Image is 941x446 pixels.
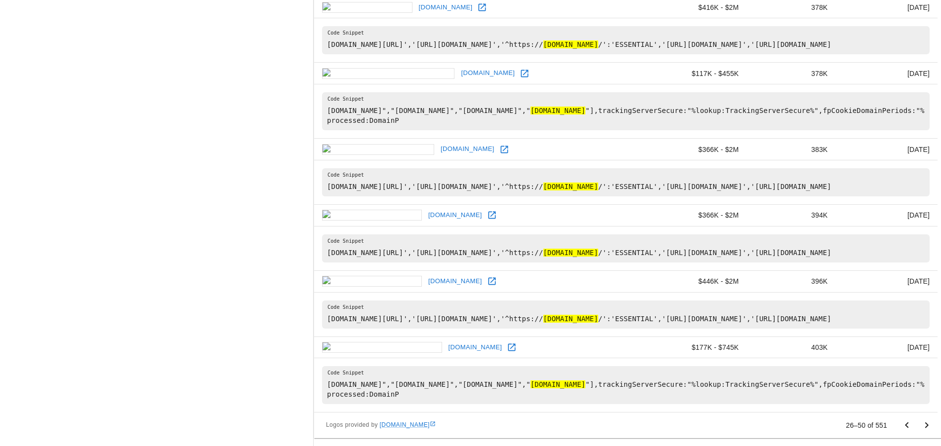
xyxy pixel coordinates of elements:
[497,142,512,157] a: Open hickoryrecord.com in new window
[836,139,938,160] td: [DATE]
[652,270,746,292] td: $446K - $2M
[836,204,938,226] td: [DATE]
[426,208,485,223] a: [DOMAIN_NAME]
[322,234,930,262] pre: [DOMAIN_NAME][URL]','[URL][DOMAIN_NAME]','^https:// /':'ESSENTIAL','[URL][DOMAIN_NAME]','[URL][DO...
[846,420,887,430] p: 26–50 of 551
[322,366,930,404] pre: [DOMAIN_NAME]","[DOMAIN_NAME]","[DOMAIN_NAME]"," "],trackingServerSecure:"%lookup:TrackingServerS...
[747,270,836,292] td: 396K
[322,2,412,13] img: elkodaily.com icon
[836,336,938,358] td: [DATE]
[543,40,599,48] hl: [DOMAIN_NAME]
[836,270,938,292] td: [DATE]
[458,66,517,81] a: [DOMAIN_NAME]
[747,63,836,84] td: 378K
[326,420,436,430] span: Logos provided by
[322,68,454,79] img: insideottawavalley.com icon
[322,92,930,130] pre: [DOMAIN_NAME]","[DOMAIN_NAME]","[DOMAIN_NAME]"," "],trackingServerSecure:"%lookup:TrackingServerS...
[543,249,599,257] hl: [DOMAIN_NAME]
[438,142,497,157] a: [DOMAIN_NAME]
[426,274,485,289] a: [DOMAIN_NAME]
[892,376,929,413] iframe: Drift Widget Chat Controller
[485,208,499,223] a: Open morganton.com in new window
[446,340,505,355] a: [DOMAIN_NAME]
[504,340,519,355] a: Open muskokaregion.com in new window
[543,183,599,190] hl: [DOMAIN_NAME]
[322,300,930,329] pre: [DOMAIN_NAME][URL]','[URL][DOMAIN_NAME]','^https:// /':'ESSENTIAL','[URL][DOMAIN_NAME]','[URL][DO...
[531,380,586,388] hl: [DOMAIN_NAME]
[917,415,937,435] button: Go to next page
[747,139,836,160] td: 383K
[322,144,434,155] img: hickoryrecord.com icon
[747,336,836,358] td: 403K
[322,276,422,287] img: laduenews.com icon
[531,107,586,114] hl: [DOMAIN_NAME]
[485,274,499,289] a: Open laduenews.com in new window
[322,26,930,54] pre: [DOMAIN_NAME][URL]','[URL][DOMAIN_NAME]','^https:// /':'ESSENTIAL','[URL][DOMAIN_NAME]','[URL][DO...
[517,66,532,81] a: Open insideottawavalley.com in new window
[543,315,599,323] hl: [DOMAIN_NAME]
[836,63,938,84] td: [DATE]
[652,336,746,358] td: $177K - $745K
[652,63,746,84] td: $117K - $455K
[897,415,917,435] button: Go to previous page
[380,421,436,428] a: [DOMAIN_NAME]
[652,139,746,160] td: $366K - $2M
[652,204,746,226] td: $366K - $2M
[747,204,836,226] td: 394K
[322,342,442,353] img: muskokaregion.com icon
[322,168,930,196] pre: [DOMAIN_NAME][URL]','[URL][DOMAIN_NAME]','^https:// /':'ESSENTIAL','[URL][DOMAIN_NAME]','[URL][DO...
[322,210,422,221] img: morganton.com icon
